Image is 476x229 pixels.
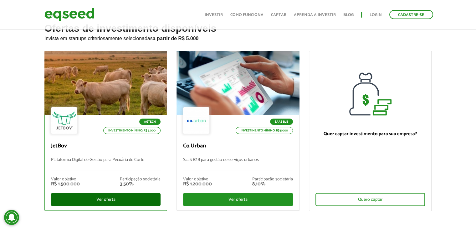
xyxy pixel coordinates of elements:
[294,13,336,17] a: Aprenda a investir
[44,51,167,211] a: Agtech Investimento mínimo: R$ 5.000 JetBov Plataforma Digital de Gestão para Pecuária de Corte V...
[252,177,293,182] div: Participação societária
[183,177,212,182] div: Valor objetivo
[315,131,425,137] p: Quer captar investimento para sua empresa?
[153,36,199,41] strong: a partir de R$ 5.000
[177,51,299,211] a: SaaS B2B Investimento mínimo: R$ 5.000 Co.Urban SaaS B2B para gestão de serviços urbanos Valor ob...
[370,13,382,17] a: Login
[252,182,293,187] div: 8,10%
[236,127,293,134] p: Investimento mínimo: R$ 5.000
[120,177,161,182] div: Participação societária
[315,193,425,206] div: Quero captar
[44,34,432,41] p: Invista em startups criteriosamente selecionadas
[51,193,161,206] div: Ver oferta
[309,51,432,211] a: Quer captar investimento para sua empresa? Quero captar
[183,143,293,150] p: Co.Urban
[120,182,161,187] div: 3,50%
[389,10,433,19] a: Cadastre-se
[51,143,161,150] p: JetBov
[139,119,161,125] p: Agtech
[183,182,212,187] div: R$ 1.200.000
[44,23,432,51] h2: Ofertas de investimento disponíveis
[51,182,80,187] div: R$ 1.500.000
[271,13,286,17] a: Captar
[230,13,264,17] a: Como funciona
[183,157,293,171] p: SaaS B2B para gestão de serviços urbanos
[183,193,293,206] div: Ver oferta
[51,157,161,171] p: Plataforma Digital de Gestão para Pecuária de Corte
[44,6,95,23] img: EqSeed
[103,127,161,134] p: Investimento mínimo: R$ 5.000
[270,119,293,125] p: SaaS B2B
[343,13,354,17] a: Blog
[51,177,80,182] div: Valor objetivo
[205,13,223,17] a: Investir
